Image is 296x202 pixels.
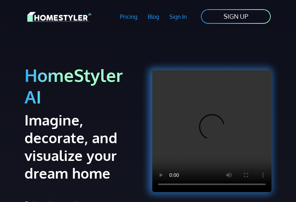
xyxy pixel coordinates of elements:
[200,9,272,24] a: SIGN UP
[115,9,143,25] a: Pricing
[24,111,120,182] h2: Imagine, decorate, and visualize your dream home
[142,9,164,25] a: Blog
[27,11,91,23] img: HomeStyler AI logo
[24,64,144,108] h1: HomeStyler AI
[164,9,192,25] a: Sign In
